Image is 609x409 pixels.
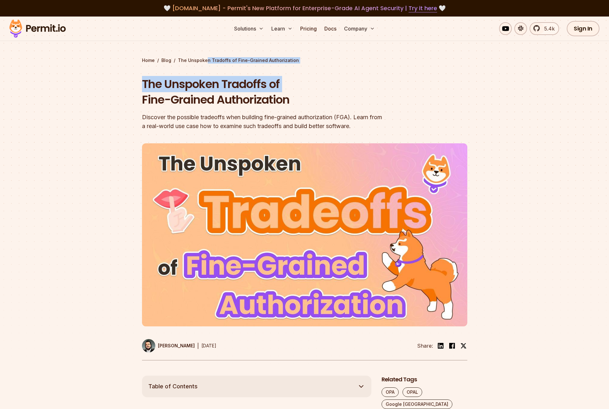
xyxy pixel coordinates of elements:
li: Share: [417,342,433,350]
div: / / [142,57,467,64]
button: Learn [269,22,295,35]
a: OPAL [403,387,422,397]
a: [PERSON_NAME] [142,339,195,352]
img: twitter [460,343,467,349]
h2: Related Tags [382,376,467,384]
a: OPA [382,387,399,397]
img: Permit logo [6,18,69,39]
a: 5.4k [530,22,559,35]
button: Solutions [232,22,266,35]
img: The Unspoken Tradoffs of Fine-Grained Authorization [142,143,467,326]
p: [PERSON_NAME] [158,343,195,349]
button: Company [342,22,377,35]
img: Gabriel L. Manor [142,339,155,352]
a: Google [GEOGRAPHIC_DATA] [382,399,452,409]
h1: The Unspoken Tradoffs of Fine-Grained Authorization [142,76,386,108]
a: Blog [161,57,171,64]
div: Discover the possible tradeoffs when building fine-grained authorization (FGA). Learn from a real... [142,113,386,131]
time: [DATE] [201,343,216,348]
a: Docs [322,22,339,35]
a: Sign In [567,21,599,36]
span: [DOMAIN_NAME] - Permit's New Platform for Enterprise-Grade AI Agent Security | [172,4,437,12]
img: linkedin [437,342,444,350]
div: 🤍 🤍 [15,4,594,13]
button: Table of Contents [142,376,371,397]
a: Try it here [409,4,437,12]
span: 5.4k [540,25,555,32]
a: Pricing [298,22,319,35]
a: Home [142,57,155,64]
div: | [197,342,199,350]
img: facebook [448,342,456,350]
span: Table of Contents [148,382,198,391]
